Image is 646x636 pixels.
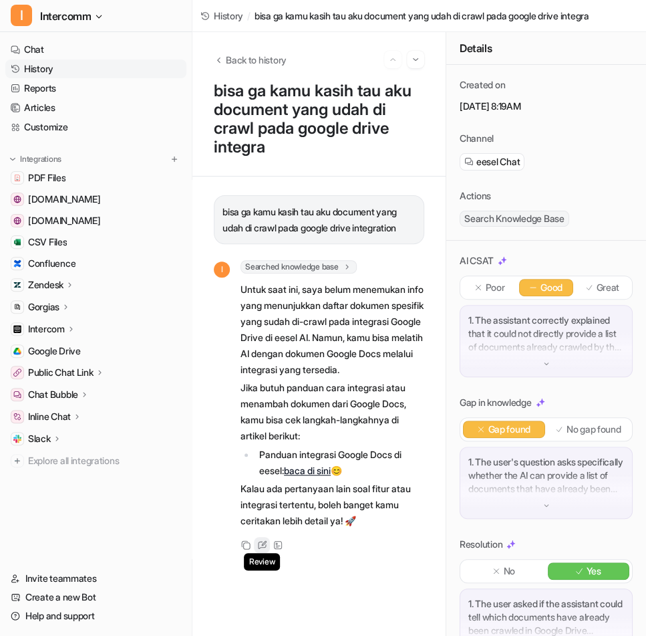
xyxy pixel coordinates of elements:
[5,569,186,588] a: Invite teammates
[5,190,186,209] a: www.evobike.se[DOMAIN_NAME]
[542,501,551,510] img: down-arrow
[28,366,94,379] p: Public Chat Link
[460,100,633,113] p: [DATE] 8:19AM
[13,347,21,355] img: Google Drive
[476,155,520,169] span: eesel Chat
[5,118,186,136] a: Customize
[5,588,186,607] a: Create a new Bot
[5,152,65,166] button: Integrations
[255,447,424,479] li: Panduan integrasi Google Docs di eesel: 😊
[28,300,59,314] p: Gorgias
[5,342,186,360] a: Google DriveGoogle Drive
[542,359,551,368] img: down-arrow
[486,281,505,294] p: Poor
[460,538,502,551] p: Resolution
[11,5,32,26] span: I
[5,60,186,78] a: History
[5,79,186,98] a: Reports
[28,235,67,249] span: CSV Files
[28,410,71,423] p: Inline Chat
[567,423,621,436] p: No gap found
[247,9,251,23] span: /
[460,254,494,268] p: AI CSAT
[222,204,416,236] p: bisa ga kamu kasih tau aku document yang udah di crawl pada google drive integration
[597,281,620,294] p: Great
[384,51,401,68] button: Go to previous session
[28,193,100,206] span: [DOMAIN_NAME]
[488,423,530,436] p: Gap found
[240,282,424,378] p: Untuk saat ini, saya belum menemukan info yang menunjukkan daftar dokumen spesifik yang sudah di-...
[5,211,186,230] a: www.helpdesk.com[DOMAIN_NAME]
[28,278,63,292] p: Zendesk
[5,169,186,187] a: PDF FilesPDF Files
[40,7,91,25] span: Intercomm
[214,82,424,157] h1: bisa ga kamu kasih tau aku document yang udah di crawl pada google drive integra
[240,380,424,444] p: Jika butuh panduan cara integrasi atau menambah dokumen dari Google Docs, kamu bisa cek langkah-l...
[8,154,17,164] img: expand menu
[214,261,230,278] span: I
[11,454,24,467] img: explore all integrations
[13,281,21,289] img: Zendesk
[13,303,21,311] img: Gorgias
[226,53,287,67] span: Back to history
[28,432,51,445] p: Slack
[240,481,424,529] p: Kalau ada pertanyaan lain soal fitur atau integrasi tertentu, boleh banget kamu ceritakan lebih d...
[28,322,65,336] p: Intercom
[460,78,505,92] p: Created on
[240,260,357,274] span: Searched knowledge base
[28,171,65,185] span: PDF Files
[468,314,624,354] p: 1. The assistant correctly explained that it could not directly provide a list of documents alrea...
[411,54,420,66] img: Next session
[244,553,281,570] span: Review
[214,9,243,23] span: History
[5,233,186,251] a: CSV FilesCSV Files
[5,40,186,59] a: Chat
[460,189,491,203] p: Actions
[28,257,75,270] span: Confluence
[214,53,287,67] button: Back to history
[464,157,474,167] img: eeselChat
[13,435,21,443] img: Slack
[28,388,78,401] p: Chat Bubble
[255,9,589,23] span: bisa ga kamu kasih tau aku document yang udah di crawl pada google drive integra
[460,396,532,409] p: Gap in knowledge
[464,155,520,169] a: eesel Chat
[170,154,179,164] img: menu_add.svg
[200,9,243,23] a: History
[13,259,21,268] img: Confluence
[5,98,186,117] a: Articles
[540,281,562,294] p: Good
[460,132,494,145] p: Channel
[13,368,21,377] img: Public Chat Link
[587,564,601,578] p: Yes
[446,32,646,65] div: Details
[13,391,21,399] img: Chat Bubble
[5,451,186,470] a: Explore all integrations
[13,217,21,225] img: www.helpdesk.com
[20,154,61,165] p: Integrations
[460,211,569,227] span: Search Knowledge Base
[388,54,397,66] img: Previous session
[13,413,21,421] img: Inline Chat
[13,195,21,203] img: www.evobike.se
[13,325,21,333] img: Intercom
[13,174,21,182] img: PDF Files
[504,564,515,578] p: No
[28,450,181,471] span: Explore all integrations
[28,214,100,227] span: [DOMAIN_NAME]
[284,465,331,476] a: baca di sini
[28,344,81,358] span: Google Drive
[13,238,21,246] img: CSV Files
[5,254,186,273] a: ConfluenceConfluence
[5,607,186,625] a: Help and support
[468,455,624,496] p: 1. The user's question asks specifically whether the AI can provide a list of documents that have...
[407,51,424,68] button: Go to next session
